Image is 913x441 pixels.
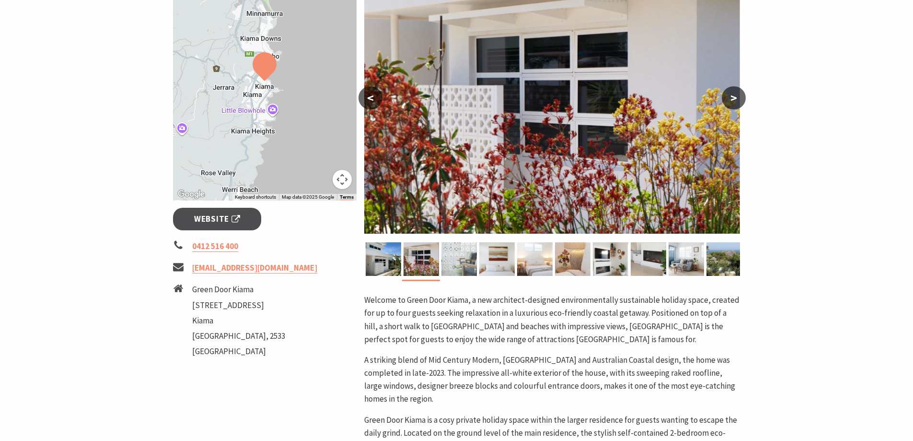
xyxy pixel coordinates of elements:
[333,170,352,189] button: Map camera controls
[282,194,334,200] span: Map data ©2025 Google
[722,86,746,109] button: >
[192,262,317,274] a: [EMAIL_ADDRESS][DOMAIN_NAME]
[235,194,276,201] button: Keyboard shortcuts
[192,345,285,358] li: [GEOGRAPHIC_DATA]
[358,86,382,109] button: <
[192,241,238,252] a: 0412 516 400
[340,194,354,200] a: Terms (opens in new tab)
[192,330,285,343] li: [GEOGRAPHIC_DATA], 2533
[192,283,285,296] li: Green Door Kiama
[194,213,240,226] span: Website
[364,294,740,346] p: Welcome to Green Door Kiama, a new architect-designed environmentally sustainable holiday space, ...
[175,188,207,201] a: Open this area in Google Maps (opens a new window)
[192,299,285,312] li: [STREET_ADDRESS]
[364,354,740,406] p: A striking blend of Mid Century Modern, [GEOGRAPHIC_DATA] and Australian Coastal design, the home...
[192,314,285,327] li: Kiama
[175,188,207,201] img: Google
[173,208,262,230] a: Website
